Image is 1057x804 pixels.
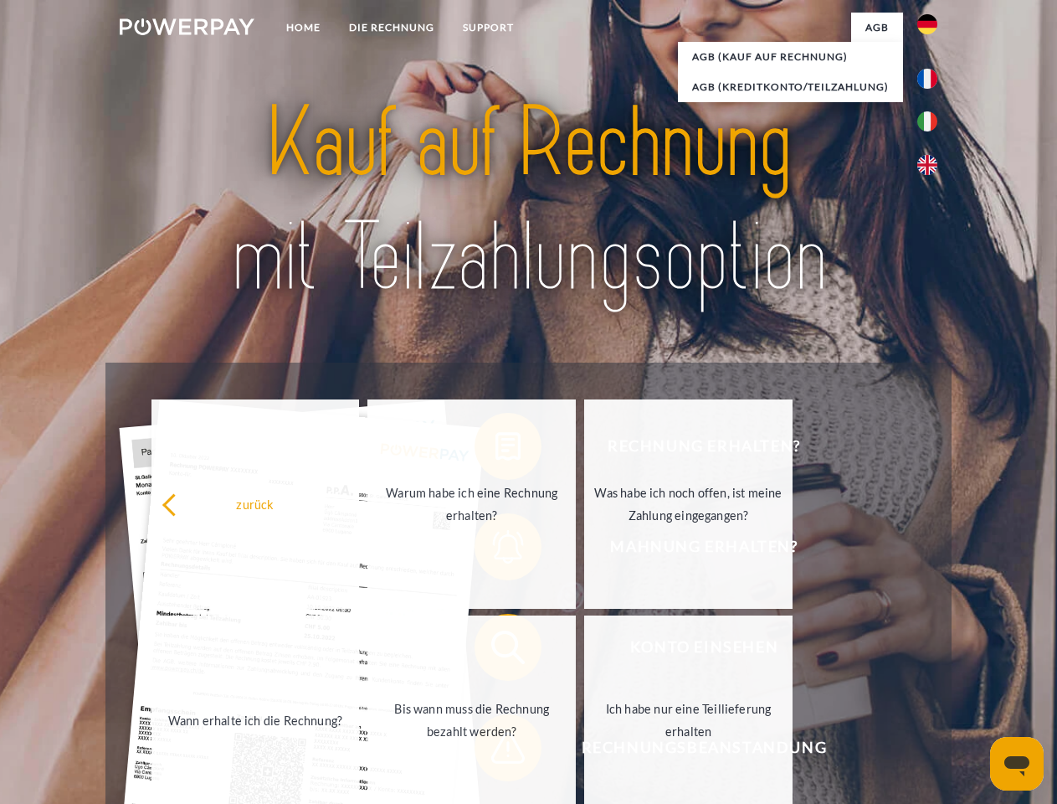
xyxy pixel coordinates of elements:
a: DIE RECHNUNG [335,13,449,43]
div: Bis wann muss die Rechnung bezahlt werden? [377,698,566,743]
a: AGB (Kauf auf Rechnung) [678,42,903,72]
a: agb [851,13,903,43]
div: zurück [162,492,350,515]
img: title-powerpay_de.svg [160,80,897,321]
div: Was habe ich noch offen, ist meine Zahlung eingegangen? [594,482,782,527]
a: SUPPORT [449,13,528,43]
a: Was habe ich noch offen, ist meine Zahlung eingegangen? [584,399,793,609]
iframe: Schaltfläche zum Öffnen des Messaging-Fensters [990,737,1044,791]
a: AGB (Kreditkonto/Teilzahlung) [678,72,903,102]
img: logo-powerpay-white.svg [120,18,254,35]
div: Warum habe ich eine Rechnung erhalten? [377,482,566,527]
img: de [917,14,937,34]
img: it [917,111,937,131]
div: Ich habe nur eine Teillieferung erhalten [594,698,782,743]
div: Wann erhalte ich die Rechnung? [162,709,350,731]
img: fr [917,69,937,89]
a: Home [272,13,335,43]
img: en [917,155,937,175]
